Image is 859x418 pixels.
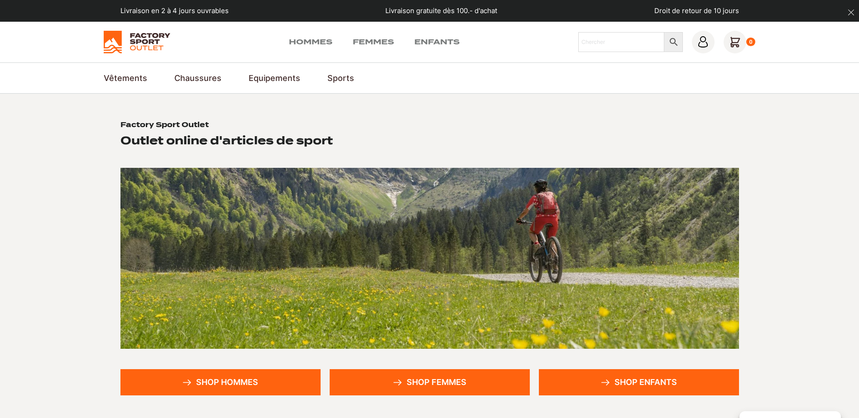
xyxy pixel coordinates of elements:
h1: Factory Sport Outlet [120,121,209,130]
a: Chaussures [174,72,221,84]
a: Shop enfants [539,369,739,395]
a: Sports [327,72,354,84]
h2: Outlet online d'articles de sport [120,133,333,147]
a: Shop hommes [120,369,321,395]
input: Chercher [578,32,664,52]
a: Shop femmes [330,369,530,395]
p: Droit de retour de 10 jours [654,6,739,16]
img: Factory Sport Outlet [104,31,170,53]
p: Livraison gratuite dès 100.- d'achat [385,6,497,16]
div: 0 [746,38,756,47]
a: Equipements [249,72,300,84]
p: Livraison en 2 à 4 jours ouvrables [120,6,229,16]
a: Vêtements [104,72,147,84]
button: dismiss [843,5,859,20]
a: Enfants [414,37,460,47]
a: Hommes [289,37,332,47]
a: Femmes [353,37,394,47]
